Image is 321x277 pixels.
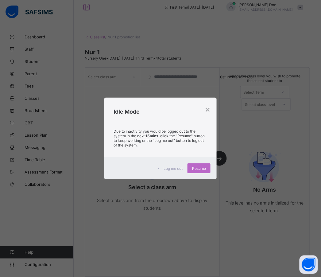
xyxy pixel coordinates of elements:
h2: Idle Mode [114,108,207,115]
div: × [205,104,211,114]
p: Due to inactivity you would be logged out to the system in the next , click the "Resume" button t... [114,129,207,147]
span: Log me out [164,166,183,171]
button: Open asap [300,256,318,274]
span: Resume [192,166,206,171]
strong: 15mins [145,134,158,138]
